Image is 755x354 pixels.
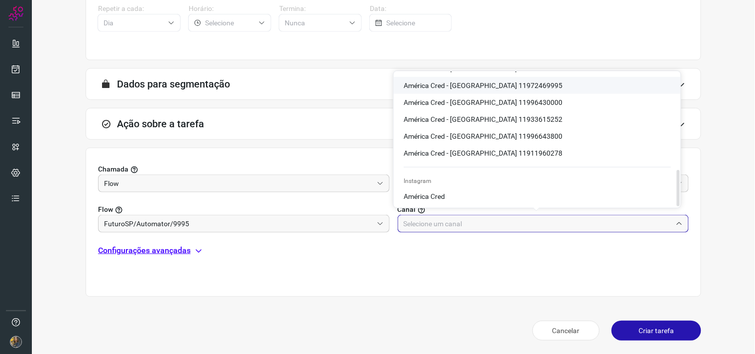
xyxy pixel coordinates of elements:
input: Selecione [285,14,345,31]
span: Flow [98,204,113,215]
img: 7a73bbd33957484e769acd1c40d0590e.JPG [10,336,22,348]
span: América Cred - [GEOGRAPHIC_DATA] 11933615252 [404,115,562,123]
label: Data: [370,3,452,14]
input: Selecione um canal [404,215,672,232]
label: Repetir a cada: [98,3,181,14]
span: América Cred - [GEOGRAPHIC_DATA] 11911960278 [404,149,562,157]
span: América Cred - [GEOGRAPHIC_DATA] 11996430000 [404,98,562,106]
input: Selecione [205,14,254,31]
span: América Cred - [GEOGRAPHIC_DATA] 11996643800 [404,132,562,140]
label: Horário: [189,3,271,14]
h3: Ação sobre a tarefa [117,118,204,130]
span: América Cred - [GEOGRAPHIC_DATA] 19997388787 [404,65,562,73]
span: Chamada [98,164,128,175]
button: Criar tarefa [612,321,701,341]
p: Configurações avançadas [98,245,191,257]
label: Termina: [279,3,362,14]
span: América Cred [404,193,445,201]
input: Selecione [104,14,164,31]
input: Você precisa criar/selecionar um Projeto. [104,215,373,232]
span: América Cred - [GEOGRAPHIC_DATA] 11972469995 [404,82,562,89]
input: Selecione [386,14,446,31]
input: Selecionar projeto [104,175,373,192]
h3: Dados para segmentação [117,78,230,90]
img: Logo [8,6,23,21]
button: Cancelar [533,321,600,341]
li: Instagram [394,174,681,188]
span: Canal [398,204,416,215]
